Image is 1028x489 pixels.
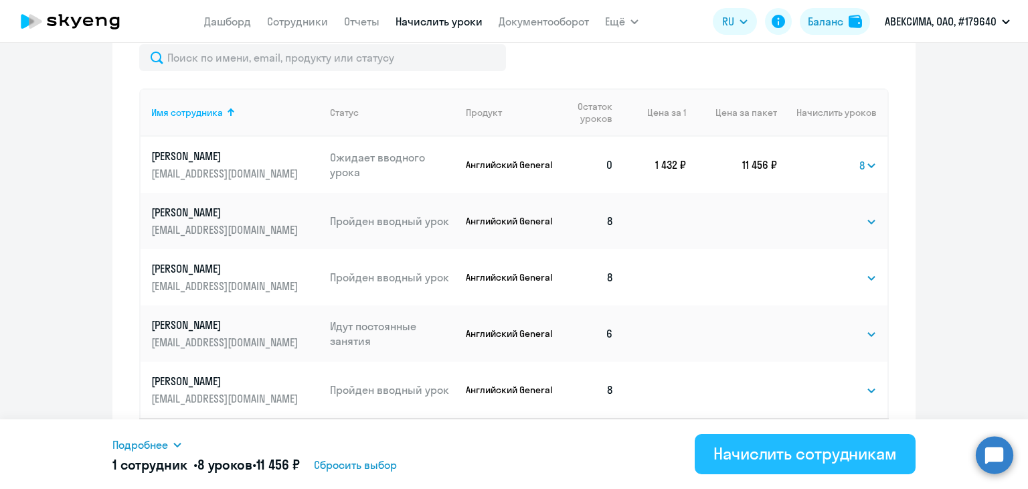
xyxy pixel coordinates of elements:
[330,107,359,119] div: Статус
[567,100,612,125] span: Остаток уроков
[686,88,777,137] th: Цена за пакет
[605,8,638,35] button: Ещё
[204,15,251,28] a: Дашборд
[466,107,502,119] div: Продукт
[466,384,556,396] p: Английский General
[151,166,301,181] p: [EMAIL_ADDRESS][DOMAIN_NAME]
[556,362,624,418] td: 8
[466,159,556,171] p: Английский General
[151,149,301,163] p: [PERSON_NAME]
[267,15,328,28] a: Сотрудники
[197,456,252,473] span: 8 уроков
[344,15,379,28] a: Отчеты
[314,457,397,473] span: Сбросить выбор
[686,137,777,193] td: 11 456 ₽
[556,137,624,193] td: 0
[330,382,456,397] p: Пройден вводный урок
[878,5,1017,38] button: АВЕКСИМА, ОАО, #179640
[330,107,456,119] div: Статус
[713,8,757,35] button: RU
[556,193,624,249] td: 8
[151,318,319,350] a: [PERSON_NAME][EMAIL_ADDRESS][DOMAIN_NAME]
[466,271,556,283] p: Английский General
[624,137,686,193] td: 1 432 ₽
[396,15,483,28] a: Начислить уроки
[151,107,223,119] div: Имя сотрудника
[567,100,624,125] div: Остаток уроков
[151,318,301,332] p: [PERSON_NAME]
[605,13,625,29] span: Ещё
[151,261,319,293] a: [PERSON_NAME][EMAIL_ADDRESS][DOMAIN_NAME]
[722,13,734,29] span: RU
[466,215,556,227] p: Английский General
[695,434,916,474] button: Начислить сотрудникам
[112,437,168,453] span: Подробнее
[624,88,686,137] th: Цена за 1
[330,270,456,285] p: Пройден вводный урок
[330,150,456,180] p: Ожидает вводного урока
[151,222,301,237] p: [EMAIL_ADDRESS][DOMAIN_NAME]
[151,205,301,220] p: [PERSON_NAME]
[151,279,301,293] p: [EMAIL_ADDRESS][DOMAIN_NAME]
[885,13,997,29] p: АВЕКСИМА, ОАО, #179640
[849,15,862,28] img: balance
[556,249,624,305] td: 8
[151,261,301,276] p: [PERSON_NAME]
[777,88,887,137] th: Начислить уроков
[330,319,456,348] p: Идут постоянные занятия
[151,335,301,350] p: [EMAIL_ADDRESS][DOMAIN_NAME]
[112,456,299,474] h5: 1 сотрудник • •
[151,374,319,406] a: [PERSON_NAME][EMAIL_ADDRESS][DOMAIN_NAME]
[139,44,506,71] input: Поиск по имени, email, продукту или статусу
[466,107,556,119] div: Продукт
[808,13,843,29] div: Баланс
[466,328,556,340] p: Английский General
[499,15,589,28] a: Документооборот
[330,214,456,228] p: Пройден вводный урок
[151,107,319,119] div: Имя сотрудника
[256,456,300,473] span: 11 456 ₽
[151,205,319,237] a: [PERSON_NAME][EMAIL_ADDRESS][DOMAIN_NAME]
[151,391,301,406] p: [EMAIL_ADDRESS][DOMAIN_NAME]
[556,305,624,362] td: 6
[800,8,870,35] button: Балансbalance
[151,149,319,181] a: [PERSON_NAME][EMAIL_ADDRESS][DOMAIN_NAME]
[713,443,897,464] div: Начислить сотрудникам
[151,374,301,389] p: [PERSON_NAME]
